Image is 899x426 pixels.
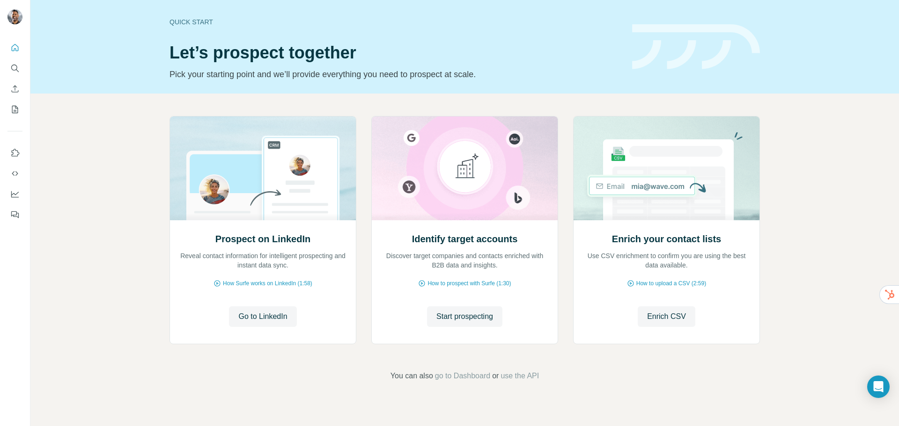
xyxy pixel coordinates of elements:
[169,116,356,220] img: Prospect on LinkedIn
[7,101,22,118] button: My lists
[638,306,695,327] button: Enrich CSV
[381,251,548,270] p: Discover target companies and contacts enriched with B2B data and insights.
[169,43,621,62] h1: Let’s prospect together
[223,279,312,288] span: How Surfe works on LinkedIn (1:58)
[7,144,22,161] button: Use Surfe on LinkedIn
[169,17,621,27] div: Quick start
[573,116,760,220] img: Enrich your contact lists
[583,251,750,270] p: Use CSV enrichment to confirm you are using the best data available.
[647,311,686,322] span: Enrich CSV
[7,60,22,77] button: Search
[169,68,621,81] p: Pick your starting point and we’ll provide everything you need to prospect at scale.
[371,116,558,220] img: Identify target accounts
[636,279,706,288] span: How to upload a CSV (2:59)
[867,375,890,398] div: Open Intercom Messenger
[501,370,539,382] button: use the API
[632,24,760,70] img: banner
[7,165,22,182] button: Use Surfe API
[391,370,433,382] span: You can also
[492,370,499,382] span: or
[7,206,22,223] button: Feedback
[179,251,346,270] p: Reveal contact information for intelligent prospecting and instant data sync.
[436,311,493,322] span: Start prospecting
[427,279,511,288] span: How to prospect with Surfe (1:30)
[7,39,22,56] button: Quick start
[427,306,502,327] button: Start prospecting
[612,232,721,245] h2: Enrich your contact lists
[215,232,310,245] h2: Prospect on LinkedIn
[7,9,22,24] img: Avatar
[7,80,22,97] button: Enrich CSV
[229,306,296,327] button: Go to LinkedIn
[238,311,287,322] span: Go to LinkedIn
[435,370,490,382] button: go to Dashboard
[412,232,518,245] h2: Identify target accounts
[7,186,22,202] button: Dashboard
